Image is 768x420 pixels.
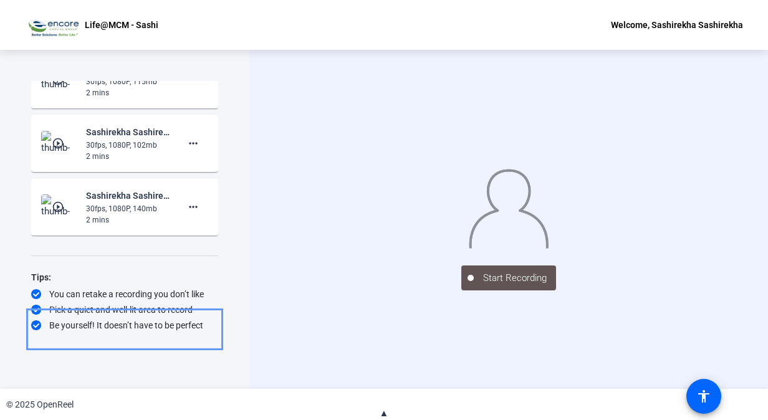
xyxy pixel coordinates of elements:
[186,136,201,151] mat-icon: more_horiz
[86,188,170,203] div: Sashirekha Sashirekha-Life-MCM 2025-Life-MCM - Sashi-1756445190622-webcam
[461,265,556,290] button: Start Recording
[686,379,721,414] a: accessibility
[52,137,67,150] mat-icon: play_circle_outline
[474,271,556,285] span: Start Recording
[611,17,743,32] div: Welcome, Sashirekha Sashirekha
[86,203,170,214] div: 30fps, 1080P, 140mb
[31,319,218,332] div: Be yourself! It doesn’t have to be perfect
[468,165,549,249] img: overlay
[86,214,170,226] div: 2 mins
[86,151,170,162] div: 2 mins
[696,389,711,404] mat-icon: accessibility
[86,87,170,98] div: 2 mins
[186,199,201,214] mat-icon: more_horiz
[380,408,389,419] span: ▲
[86,140,170,151] div: 30fps, 1080P, 102mb
[86,125,170,140] div: Sashirekha Sashirekha-Life-MCM 2025-Life-MCM - Sashi-1756448981922-webcam
[52,201,67,213] mat-icon: play_circle_outline
[31,288,218,300] div: You can retake a recording you don’t like
[31,303,218,316] div: Pick a quiet and well-lit area to record
[85,17,158,32] p: Life@MCM - Sashi
[86,76,170,87] div: 30fps, 1080P, 115mb
[6,398,74,411] div: © 2025 OpenReel
[31,270,218,285] div: Tips:
[178,192,208,222] button: more_horiz
[25,12,79,37] img: OpenReel logo
[41,131,78,156] img: thumb-nail
[41,194,78,219] img: thumb-nail
[178,128,208,158] button: more_horiz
